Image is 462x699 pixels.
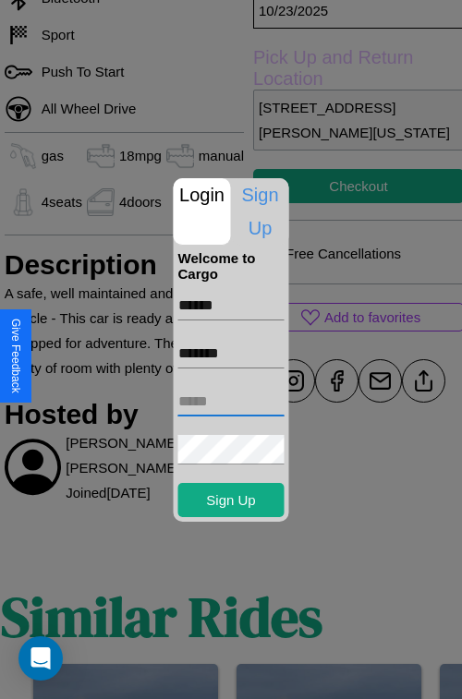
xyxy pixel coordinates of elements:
div: Open Intercom Messenger [18,636,63,681]
p: Sign Up [232,178,289,245]
button: Sign Up [178,483,285,517]
h4: Welcome to Cargo [178,250,285,282]
p: Login [174,178,231,211]
div: Give Feedback [9,319,22,393]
